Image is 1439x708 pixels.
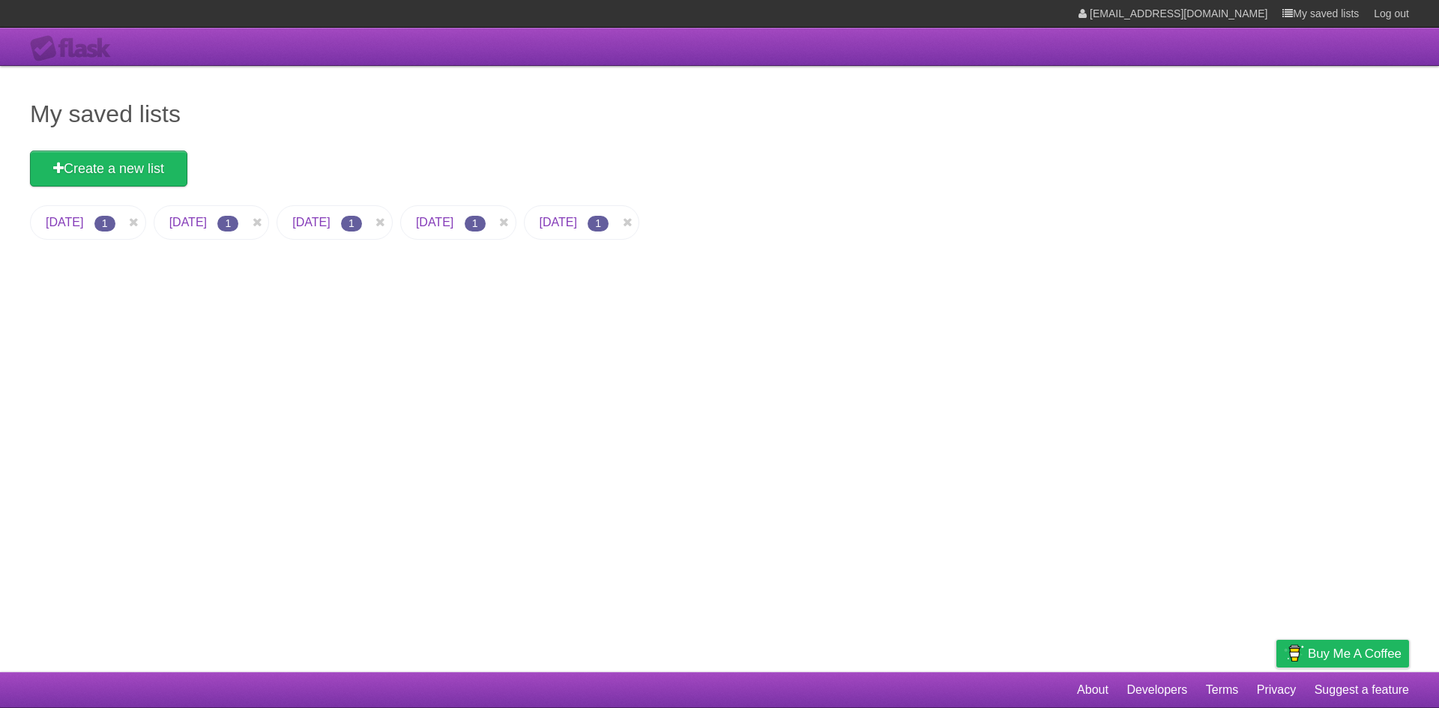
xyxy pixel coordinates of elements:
[30,151,187,187] a: Create a new list
[292,216,330,229] a: [DATE]
[1284,641,1304,666] img: Buy me a coffee
[94,216,115,232] span: 1
[30,96,1409,132] h1: My saved lists
[1315,676,1409,704] a: Suggest a feature
[588,216,609,232] span: 1
[30,35,120,62] div: Flask
[1257,676,1296,704] a: Privacy
[341,216,362,232] span: 1
[1206,676,1239,704] a: Terms
[217,216,238,232] span: 1
[540,216,577,229] a: [DATE]
[169,216,207,229] a: [DATE]
[1126,676,1187,704] a: Developers
[1308,641,1402,667] span: Buy me a coffee
[416,216,453,229] a: [DATE]
[465,216,486,232] span: 1
[1276,640,1409,668] a: Buy me a coffee
[1077,676,1108,704] a: About
[46,216,83,229] a: [DATE]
